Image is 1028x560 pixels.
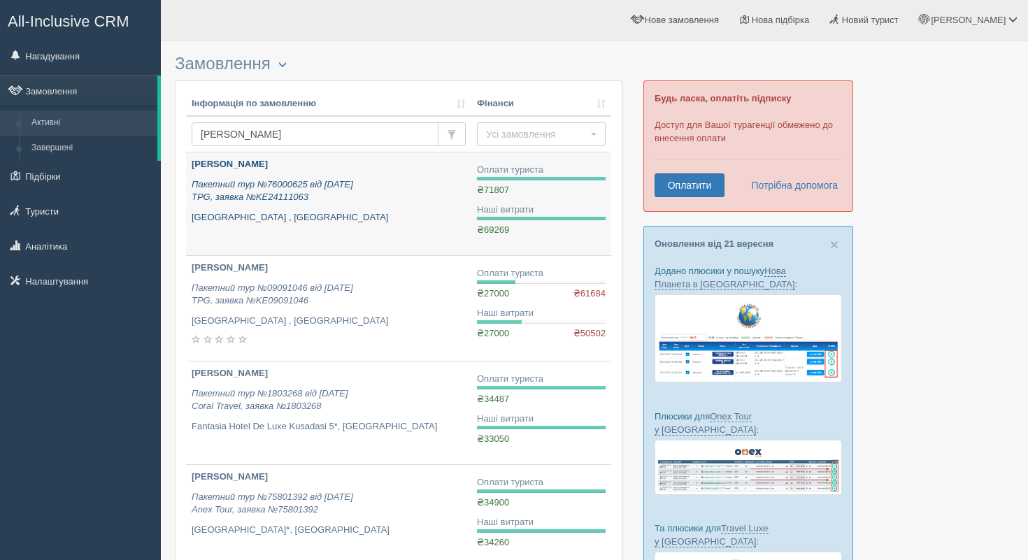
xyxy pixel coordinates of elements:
b: [PERSON_NAME] [192,471,268,482]
a: Активні [25,110,157,136]
div: Оплати туриста [477,267,606,280]
a: Нова Планета в [GEOGRAPHIC_DATA] [655,266,795,290]
span: × [830,236,838,252]
div: Наші витрати [477,516,606,529]
button: Усі замовлення [477,122,606,146]
p: [GEOGRAPHIC_DATA] , [GEOGRAPHIC_DATA] [192,211,466,224]
img: onex-tour-proposal-crm-for-travel-agency.png [655,440,842,495]
b: Будь ласка, оплатіть підписку [655,93,791,103]
span: ₴34487 [477,394,509,404]
i: Пакетний тур №76000625 від [DATE] TPG, заявка №KE24111063 [192,179,353,203]
a: [PERSON_NAME] Пакетний тур №1803268 від [DATE]Coral Travel, заявка №1803268 Fantasia Hotel De Lux... [186,361,471,464]
b: [PERSON_NAME] [192,159,268,169]
span: All-Inclusive CRM [8,13,129,30]
span: ₴27000 [477,288,509,299]
h3: Замовлення [175,55,622,73]
p: Fantasia Hotel De Luxe Kusadasi 5*, [GEOGRAPHIC_DATA] [192,420,466,433]
a: Travel Luxe у [GEOGRAPHIC_DATA] [655,523,769,547]
p: Додано плюсики у пошуку : [655,264,842,291]
a: [PERSON_NAME] Пакетний тур №76000625 від [DATE]TPG, заявка №KE24111063 [GEOGRAPHIC_DATA] , [GEOGR... [186,152,471,255]
p: Плюсики для : [655,410,842,436]
i: Пакетний тур №75801392 від [DATE] Anex Tour, заявка №75801392 [192,491,353,515]
span: ₴71807 [477,185,509,195]
div: Наші витрати [477,412,606,426]
div: Оплати туриста [477,164,606,177]
input: Пошук за номером замовлення, ПІБ або паспортом туриста [192,122,438,146]
i: Пакетний тур №09091046 від [DATE] TPG, заявка №KE09091046 [192,282,353,306]
a: Потрібна допомога [742,173,838,197]
span: ₴50502 [573,327,606,340]
span: ₴69269 [477,224,509,235]
a: Оплатити [655,173,724,197]
a: Onex Tour у [GEOGRAPHIC_DATA] [655,411,756,436]
p: [GEOGRAPHIC_DATA]*, [GEOGRAPHIC_DATA] [192,524,466,537]
span: [PERSON_NAME] [931,15,1006,25]
span: Нове замовлення [645,15,719,25]
a: All-Inclusive CRM [1,1,160,39]
span: ₴34900 [477,497,509,508]
button: Close [830,237,838,252]
img: new-planet-%D0%BF%D1%96%D0%B4%D0%B1%D1%96%D1%80%D0%BA%D0%B0-%D1%81%D1%80%D0%BC-%D0%B4%D0%BB%D1%8F... [655,294,842,382]
b: [PERSON_NAME] [192,262,268,273]
div: Наші витрати [477,307,606,320]
p: [GEOGRAPHIC_DATA] , [GEOGRAPHIC_DATA] [192,315,466,328]
i: Пакетний тур №1803268 від [DATE] Coral Travel, заявка №1803268 [192,388,348,412]
span: Новий турист [842,15,899,25]
a: Завершені [25,136,157,161]
a: Інформація по замовленню [192,97,466,110]
a: Фінанси [477,97,606,110]
span: ₴33050 [477,433,509,444]
a: Оновлення від 21 вересня [655,238,773,249]
div: Оплати туриста [477,476,606,489]
div: Наші витрати [477,203,606,217]
span: ₴27000 [477,328,509,338]
a: [PERSON_NAME] Пакетний тур №09091046 від [DATE]TPG, заявка №KE09091046 [GEOGRAPHIC_DATA] , [GEOGR... [186,256,471,361]
span: ₴61684 [573,287,606,301]
span: Усі замовлення [486,127,587,141]
div: Оплати туриста [477,373,606,386]
span: ₴34260 [477,537,509,547]
p: Та плюсики для : [655,522,842,548]
span: Нова підбірка [752,15,810,25]
div: Доступ для Вашої турагенції обмежено до внесення оплати [643,80,853,212]
b: [PERSON_NAME] [192,368,268,378]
